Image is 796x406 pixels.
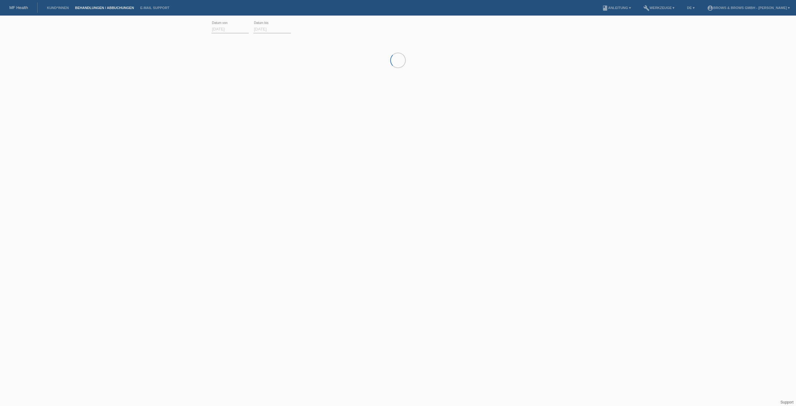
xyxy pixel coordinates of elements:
a: bookAnleitung ▾ [599,6,634,10]
a: account_circleBrows & Brows GmbH - [PERSON_NAME] ▾ [704,6,793,10]
i: build [643,5,650,11]
a: Behandlungen / Abbuchungen [72,6,137,10]
a: DE ▾ [684,6,697,10]
i: account_circle [707,5,713,11]
a: buildWerkzeuge ▾ [640,6,678,10]
i: book [602,5,608,11]
a: E-Mail Support [137,6,173,10]
a: Support [780,400,794,404]
a: MF Health [9,5,28,10]
a: Kund*innen [44,6,72,10]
